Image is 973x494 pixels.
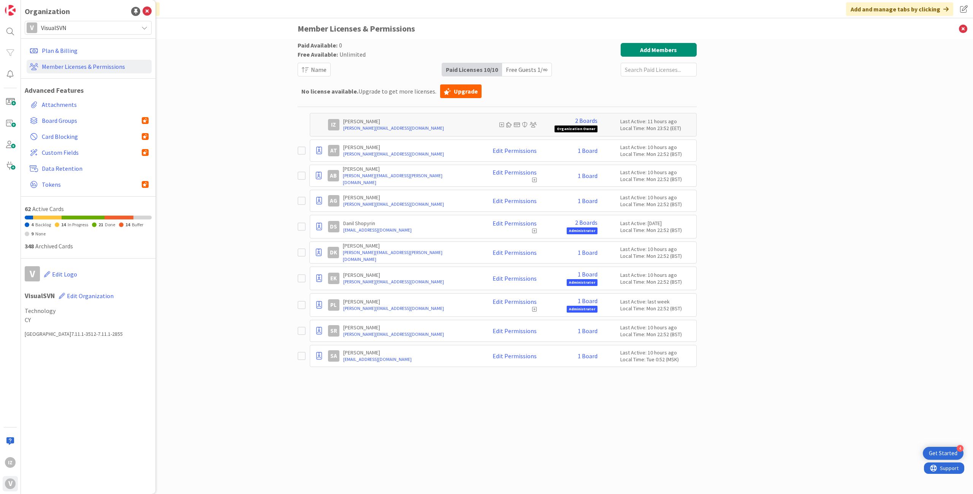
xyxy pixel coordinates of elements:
[25,6,70,17] div: Organization
[16,1,35,10] span: Support
[301,87,358,95] b: No license available.
[25,288,152,304] h1: VisualSVN
[25,242,34,250] span: 348
[27,22,37,33] div: V
[343,118,476,125] p: [PERSON_NAME]
[620,118,693,125] div: Last Active: 11 hours ago
[620,356,693,363] div: Local Time: Tue 0:52 (MSK)
[493,298,537,305] a: Edit Permissions
[343,349,476,356] p: [PERSON_NAME]
[328,170,339,181] div: AB
[620,144,693,151] div: Last Active: 10 hours ago
[25,205,31,213] span: 62
[578,353,597,359] a: 1 Board
[27,178,152,191] a: Tokens
[42,180,142,189] span: Tokens
[493,169,537,176] a: Edit Permissions
[493,147,537,154] a: Edit Permissions
[328,145,339,156] div: AT
[328,195,339,206] div: AG
[42,164,149,173] span: Data Retention
[339,51,366,58] span: Unlimited
[578,249,597,256] a: 1 Board
[41,22,135,33] span: VisualSVN
[343,272,476,278] p: [PERSON_NAME]
[35,222,51,227] span: Backlog
[27,114,152,127] a: Board Groups
[578,172,597,179] a: 1 Board
[343,125,476,132] a: [PERSON_NAME][EMAIL_ADDRESS][DOMAIN_NAME]
[493,220,537,227] a: Edit Permissions
[343,242,475,249] p: [PERSON_NAME]
[578,271,597,278] a: 1 Board
[343,278,476,285] a: [PERSON_NAME][EMAIL_ADDRESS][DOMAIN_NAME]
[567,279,597,286] span: Administrator
[620,253,693,259] div: Local Time: Mon 22:52 (BST)
[298,63,331,76] button: Name
[98,222,103,227] span: 21
[957,445,963,452] div: 4
[620,298,693,305] div: Last Active: last week
[125,222,130,227] span: 14
[25,204,152,213] div: Active Cards
[493,275,537,282] a: Edit Permissions
[621,43,697,57] button: Add Members
[27,98,152,111] a: Attachments
[25,330,152,338] div: [GEOGRAPHIC_DATA] 7.11.1-3512-7.11.1-2855
[620,349,693,356] div: Last Active: 10 hours ago
[620,324,693,331] div: Last Active: 10 hours ago
[67,292,114,300] span: Edit Organization
[328,325,339,337] div: SR
[328,221,339,232] div: DS
[42,148,142,157] span: Custom Fields
[132,222,143,227] span: Buffer
[493,197,537,204] a: Edit Permissions
[25,86,152,95] h1: Advanced Features
[620,331,693,338] div: Local Time: Mon 22:52 (BST)
[343,227,476,233] a: [EMAIL_ADDRESS][DOMAIN_NAME]
[620,220,693,227] div: Last Active: [DATE]
[328,247,339,258] div: DK
[846,2,953,16] div: Add and manage tabs by clicking
[343,165,475,172] p: [PERSON_NAME]
[620,227,693,233] div: Local Time: Mon 22:52 (BST)
[105,222,115,227] span: Done
[343,151,476,157] a: [PERSON_NAME][EMAIL_ADDRESS][DOMAIN_NAME]
[343,194,476,201] p: [PERSON_NAME]
[621,63,697,76] input: Search Paid Licenses...
[620,151,693,157] div: Local Time: Mon 22:52 (BST)
[31,231,33,237] span: 9
[620,278,693,285] div: Local Time: Mon 22:52 (BST)
[620,169,693,176] div: Last Active: 10 hours ago
[42,132,142,141] span: Card Blocking
[578,197,597,204] a: 1 Board
[343,201,476,208] a: [PERSON_NAME][EMAIL_ADDRESS][DOMAIN_NAME]
[27,130,152,143] a: Card Blocking
[298,41,338,49] span: Paid Available:
[343,298,476,305] p: [PERSON_NAME]
[301,87,436,96] span: Upgrade to get more licenses.
[493,353,537,359] a: Edit Permissions
[328,273,339,284] div: EK
[42,116,142,125] span: Board Groups
[328,350,339,362] div: SA
[298,51,338,58] span: Free Available:
[502,63,551,76] div: Free Guests 1 / ∞
[25,266,40,281] div: V
[343,172,475,186] a: [PERSON_NAME][EMAIL_ADDRESS][PERSON_NAME][DOMAIN_NAME]
[620,305,693,312] div: Local Time: Mon 22:52 (BST)
[555,125,597,132] span: Organization Owner
[578,297,597,304] a: 1 Board
[31,222,33,227] span: 4
[620,246,693,253] div: Last Active: 10 hours ago
[493,327,537,334] a: Edit Permissions
[440,84,482,98] a: Upgrade
[343,356,476,363] a: [EMAIL_ADDRESS][DOMAIN_NAME]
[328,119,339,130] div: IZ
[25,306,152,315] span: Technology
[575,219,597,226] a: 2 Boards
[27,162,152,175] a: Data Retention
[59,288,114,304] button: Edit Organization
[493,249,537,256] a: Edit Permissions
[620,176,693,183] div: Local Time: Mon 22:52 (BST)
